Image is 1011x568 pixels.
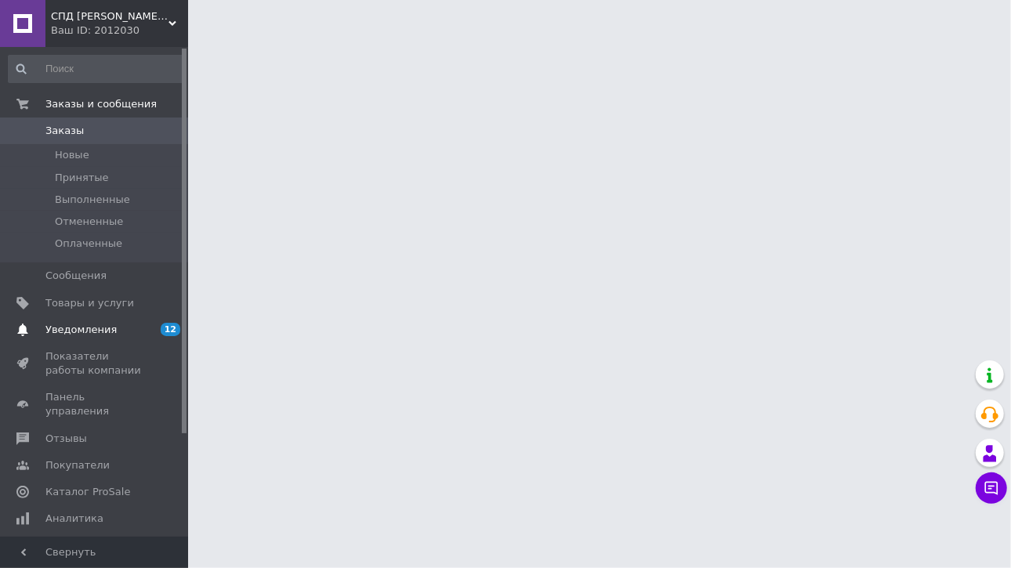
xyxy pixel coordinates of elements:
span: Заказы и сообщения [45,97,157,111]
span: Выполненные [55,193,130,207]
span: Сообщения [45,269,107,283]
span: Панель управления [45,390,145,418]
span: Показатели работы компании [45,349,145,378]
span: Покупатели [45,458,110,472]
span: СПД Скалоцький Олег Євстахійович [51,9,168,24]
span: Уведомления [45,323,117,337]
span: Оплаченные [55,237,122,251]
span: 12 [161,323,180,336]
div: Ваш ID: 2012030 [51,24,188,38]
span: Принятые [55,171,109,185]
span: Заказы [45,124,84,138]
span: Каталог ProSale [45,485,130,499]
span: Отмененные [55,215,123,229]
span: Товары и услуги [45,296,134,310]
span: Новые [55,148,89,162]
span: Аналитика [45,512,103,526]
span: Отзывы [45,432,87,446]
input: Поиск [8,55,185,83]
button: Чат с покупателем [976,472,1007,504]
